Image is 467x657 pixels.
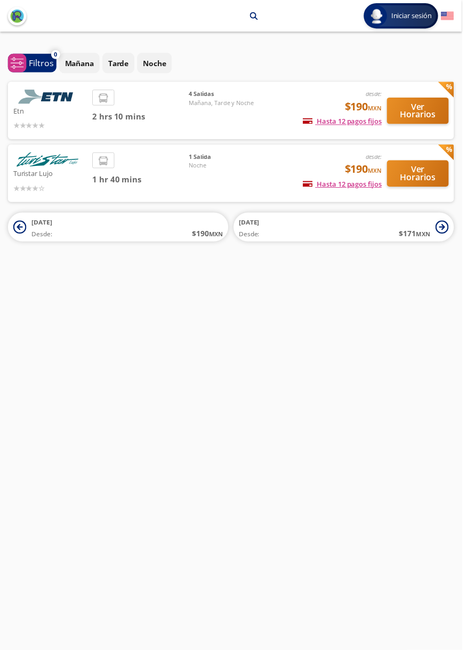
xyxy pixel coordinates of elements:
[446,10,459,23] button: English
[13,105,88,118] p: Etn
[370,91,386,99] em: desde:
[391,11,441,21] span: Iniciar sesión
[221,11,245,22] p: Toluca
[8,7,27,26] button: back
[306,118,386,127] span: Hasta 12 pagos fijos
[191,163,265,172] span: Noche
[349,100,386,116] span: $190
[194,230,226,242] span: $ 190
[241,220,262,229] span: [DATE]
[13,169,88,181] p: Turistar Lujo
[211,233,226,241] small: MXN
[191,100,265,109] span: Mañana, Tarde y Noche
[93,175,191,188] span: 1 hr 40 mins
[66,58,95,69] p: Mañana
[55,51,58,60] span: 0
[32,232,53,242] span: Desde:
[404,230,435,242] span: $ 171
[306,181,386,191] span: Hasta 12 pagos fijos
[32,220,53,229] span: [DATE]
[191,91,265,100] span: 4 Salidas
[349,163,386,179] span: $190
[241,232,262,242] span: Desde:
[191,154,265,163] span: 1 Salida
[139,53,174,74] button: Noche
[103,53,136,74] button: Tarde
[144,58,168,69] p: Noche
[13,154,83,169] img: Turistar Lujo
[60,53,101,74] button: Mañana
[372,169,386,177] small: MXN
[421,233,435,241] small: MXN
[391,99,454,125] button: Ver Horarios
[236,215,459,244] button: [DATE]Desde:$171MXN
[132,11,207,22] p: [GEOGRAPHIC_DATA]
[370,154,386,162] em: desde:
[8,215,231,244] button: [DATE]Desde:$190MXN
[391,162,454,189] button: Ver Horarios
[93,112,191,124] span: 2 hrs 10 mins
[13,91,83,105] img: Etn
[29,57,54,70] p: Filtros
[372,105,386,113] small: MXN
[109,58,130,69] p: Tarde
[8,54,57,73] button: 0Filtros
